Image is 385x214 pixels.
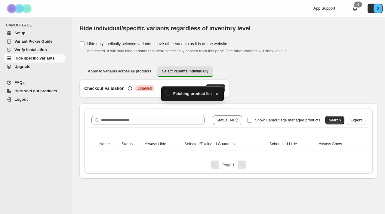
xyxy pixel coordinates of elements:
[79,79,377,179] div: Select variants individually
[354,2,362,8] div: 0
[4,46,66,54] a: Verify Installation
[97,137,120,151] th: Name
[157,66,213,77] button: Select variants individually
[4,29,66,37] a: Setup
[222,163,235,167] span: Page 1
[377,7,379,10] text: B
[79,25,251,32] span: Hide individual/specific variants regardless of inventory level
[347,116,365,124] button: Export
[268,137,317,151] th: Scheduled Hide
[183,137,268,151] th: Selected/Excluded Countries
[4,95,66,104] a: Logout
[325,116,344,124] button: Search
[4,87,66,95] a: Hide sold out products
[5,0,35,17] img: Camouflage
[329,118,341,123] span: Search
[14,89,57,93] span: Hide sold out products
[14,47,47,52] span: Verify Installation
[350,118,362,123] span: Export
[4,78,66,87] a: FAQs
[88,69,151,74] span: Apply to variants across all products
[255,118,320,122] span: Show Camouflage managed products
[14,80,25,85] span: FAQs
[14,39,52,44] span: Variant Picker Guide
[352,5,358,11] a: 0
[89,160,368,169] nav: Pagination
[4,37,66,46] a: Variant Picker Guide
[84,85,125,91] h3: Checkout Validation
[83,66,156,76] button: Apply to variants across all products
[14,97,28,102] span: Logout
[162,69,208,74] span: Select variants individually
[6,23,68,28] span: CAMOUFLAGE
[143,137,183,151] th: Always Hide
[210,86,221,91] span: Enable
[173,91,212,97] span: Fetching product list
[313,6,335,11] span: App Support
[14,64,30,69] span: Upgrade
[4,63,66,71] a: Upgrade
[14,56,55,60] span: Hide specific variants
[138,86,152,91] span: Disabled
[317,137,359,151] th: Always Show
[206,84,225,93] button: Enable
[87,49,288,53] span: If checked, it will only hide variants that were specifically chosen from this page. The other va...
[368,4,383,13] button: Avatar with initials B
[120,137,143,151] th: Status
[87,41,227,46] span: Hide only spefically selected variants - leave other variants as it is on the website
[374,4,382,13] span: Avatar with initials B
[14,31,25,35] span: Setup
[4,54,66,63] a: Hide specific variants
